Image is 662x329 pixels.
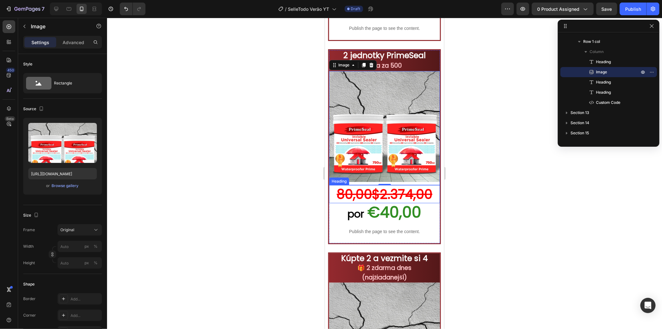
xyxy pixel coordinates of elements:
[71,313,100,319] div: Add...
[596,89,611,96] span: Heading
[590,49,604,55] span: Column
[94,244,98,249] div: %
[46,182,50,190] span: or
[325,18,444,329] iframe: Design area
[57,224,102,236] button: Original
[42,5,44,13] p: 7
[640,298,656,313] div: Open Intercom Messenger
[3,3,47,15] button: 7
[596,99,620,106] span: Custom Code
[23,61,32,67] div: Style
[23,211,40,220] div: Size
[28,168,97,179] input: https://example.com/image.jpg
[285,6,287,12] span: /
[28,123,97,163] img: preview-image
[571,130,589,136] span: Section 15
[596,59,611,65] span: Heading
[596,3,617,15] button: Save
[51,183,79,189] button: Browse gallery
[57,257,102,269] input: px%
[537,6,579,12] span: 0 product assigned
[57,241,102,252] input: px%
[23,296,36,302] div: Border
[92,243,99,250] button: px
[23,312,36,318] div: Corner
[31,23,85,30] p: Image
[83,243,91,250] button: %
[23,260,35,266] label: Height
[31,39,49,46] p: Settings
[84,260,89,266] div: px
[625,6,641,12] div: Publish
[288,6,329,12] span: SelleTodo Verão YT
[571,120,589,126] span: Section 14
[54,76,93,91] div: Rectangle
[6,68,15,73] div: 450
[84,244,89,249] div: px
[83,259,91,267] button: %
[63,39,84,46] p: Advanced
[532,3,594,15] button: 0 product assigned
[94,260,98,266] div: %
[23,227,35,233] label: Frame
[23,281,35,287] div: Shape
[120,3,145,15] div: Undo/Redo
[52,183,79,189] div: Browse gallery
[23,105,45,113] div: Source
[351,6,361,12] span: Draft
[602,6,612,12] span: Save
[5,116,15,121] div: Beta
[596,79,611,85] span: Heading
[92,259,99,267] button: px
[571,110,589,116] span: Section 13
[71,296,100,302] div: Add...
[583,38,600,45] span: Row 1 col
[596,69,607,75] span: Image
[620,3,646,15] button: Publish
[23,244,34,249] label: Width
[60,227,74,233] span: Original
